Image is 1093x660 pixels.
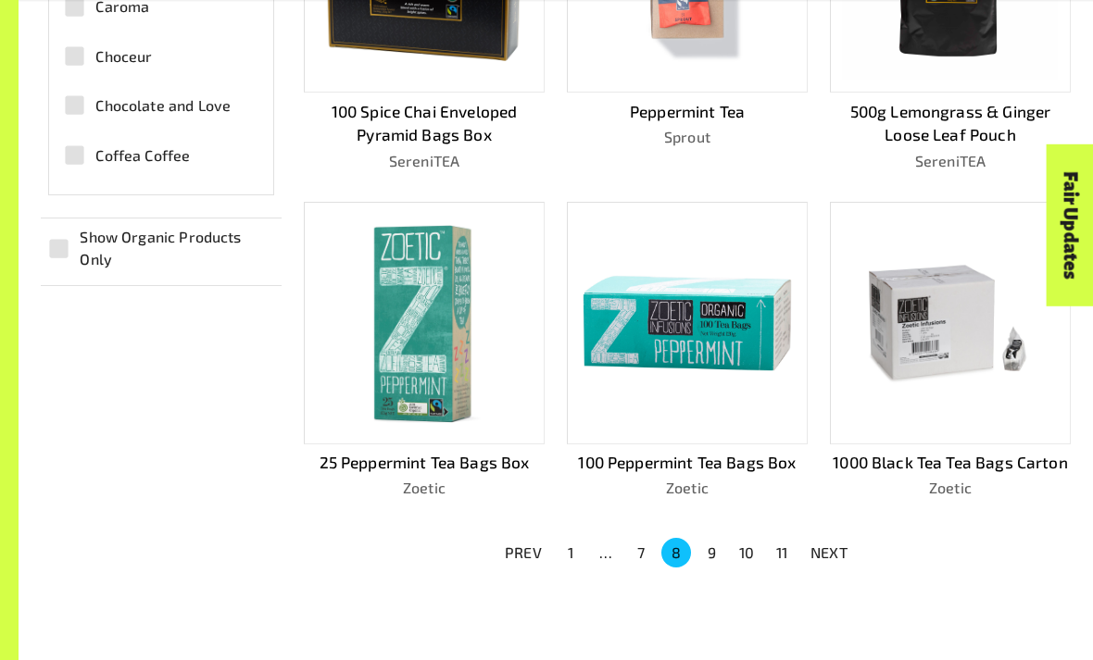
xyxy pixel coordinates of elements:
a: 1000 Black Tea Tea Bags CartonZoetic [830,203,1071,500]
p: Zoetic [830,478,1071,500]
p: 100 Spice Chai Enveloped Pyramid Bags Box [304,101,545,149]
button: Go to page 7 [626,539,656,568]
span: Show Organic Products Only [80,227,271,271]
p: 1000 Black Tea Tea Bags Carton [830,452,1071,476]
p: SereniTEA [830,151,1071,173]
p: Zoetic [304,478,545,500]
span: Choceur [95,46,152,68]
button: Go to page 11 [767,539,797,568]
button: PREV [494,537,553,570]
p: NEXT [810,542,848,565]
nav: pagination navigation [494,537,859,570]
p: Sprout [567,127,808,149]
a: 100 Peppermint Tea Bags BoxZoetic [567,203,808,500]
p: SereniTEA [304,151,545,173]
span: Chocolate and Love [95,95,231,118]
p: Peppermint Tea [567,101,808,125]
p: 25 Peppermint Tea Bags Box [304,452,545,476]
a: 25 Peppermint Tea Bags BoxZoetic [304,203,545,500]
button: page 8 [661,539,691,568]
button: Go to page 1 [556,539,585,568]
button: NEXT [799,537,859,570]
p: 500g Lemongrass & Ginger Loose Leaf Pouch [830,101,1071,149]
span: Coffex Coffee [95,194,190,217]
button: Go to page 9 [697,539,726,568]
p: PREV [505,542,542,565]
p: 100 Peppermint Tea Bags Box [567,452,808,476]
div: … [591,542,621,565]
span: Coffea Coffee [95,145,190,168]
button: Go to page 10 [732,539,761,568]
p: Zoetic [567,478,808,500]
